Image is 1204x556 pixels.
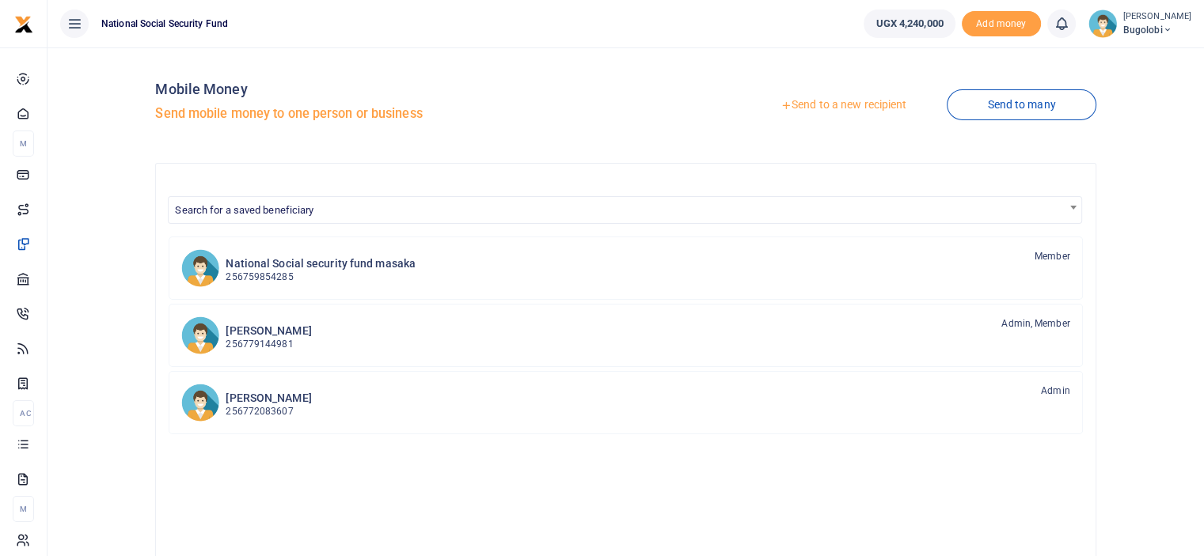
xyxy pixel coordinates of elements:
[226,404,311,419] p: 256772083607
[14,15,33,34] img: logo-small
[14,17,33,29] a: logo-small logo-large logo-large
[13,130,34,157] li: M
[169,304,1082,367] a: PA [PERSON_NAME] 256779144981 Admin, Member
[740,91,947,119] a: Send to a new recipient
[226,391,311,405] h6: [PERSON_NAME]
[169,236,1082,300] a: NSsfm National Social security fund masaka 256759854285 Member
[962,11,1041,37] li: Toup your wallet
[857,9,961,38] li: Wallet ballance
[181,316,219,354] img: PA
[1123,10,1191,24] small: [PERSON_NAME]
[947,89,1096,120] a: Send to many
[181,384,219,422] img: PN
[962,11,1041,37] span: Add money
[962,17,1041,28] a: Add money
[1001,316,1069,331] span: Admin, Member
[875,16,943,32] span: UGX 4,240,000
[1123,23,1191,37] span: Bugolobi
[169,197,1081,221] span: Search for a saved beneficiary
[226,270,416,285] p: 256759854285
[181,249,219,287] img: NSsfm
[13,400,34,426] li: Ac
[155,81,619,98] h4: Mobile Money
[1041,384,1070,398] span: Admin
[864,9,955,38] a: UGX 4,240,000
[95,17,234,31] span: National Social Security Fund
[226,324,311,338] h6: [PERSON_NAME]
[226,337,311,352] p: 256779144981
[168,196,1081,224] span: Search for a saved beneficiary
[155,106,619,122] h5: Send mobile money to one person or business
[175,204,313,216] span: Search for a saved beneficiary
[1035,249,1070,263] span: Member
[169,371,1082,434] a: PN [PERSON_NAME] 256772083607 Admin
[13,496,34,522] li: M
[1088,9,1117,38] img: profile-user
[226,257,416,270] h6: National Social security fund masaka
[1088,9,1191,38] a: profile-user [PERSON_NAME] Bugolobi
